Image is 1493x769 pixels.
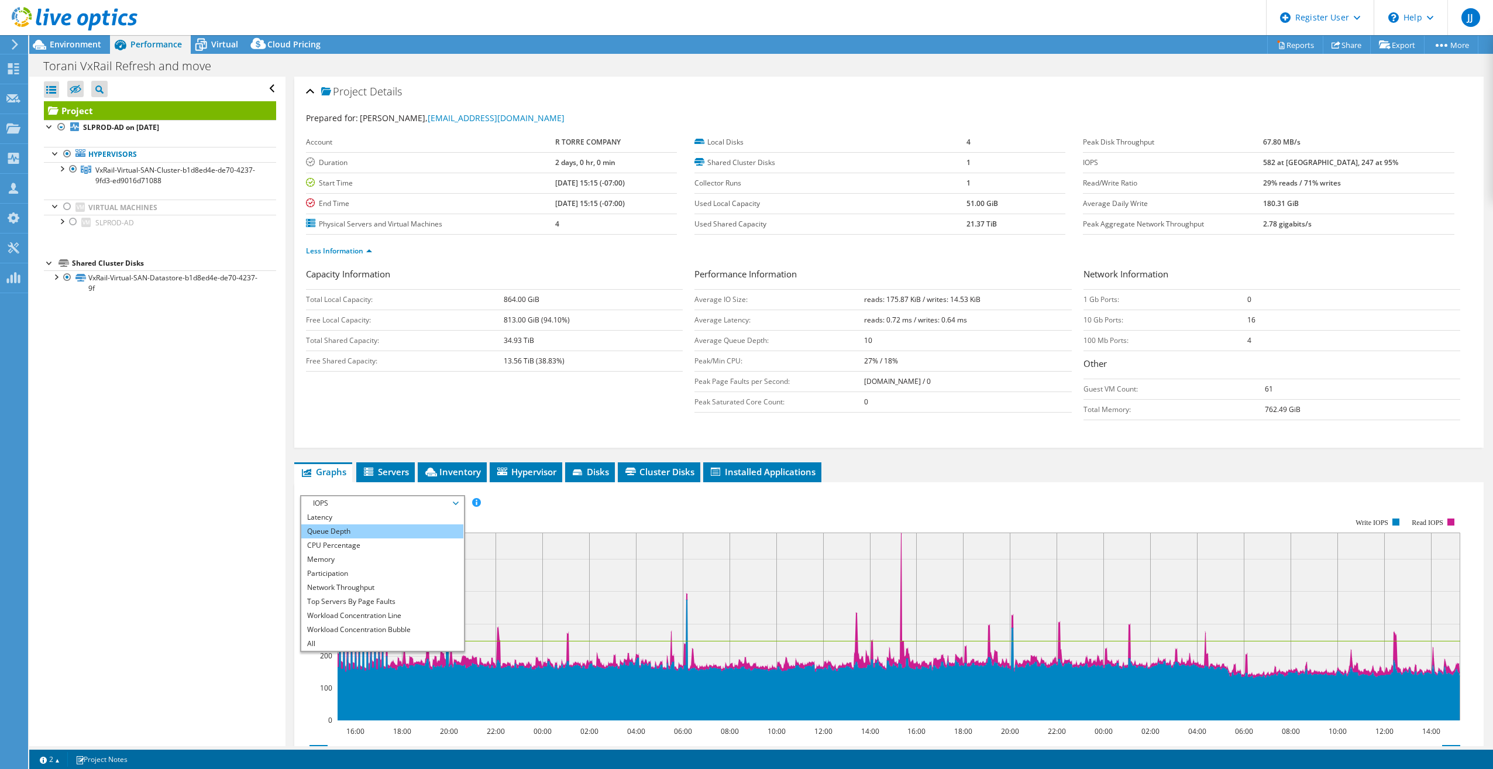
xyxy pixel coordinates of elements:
a: Project Notes [67,752,136,767]
li: Network Throughput [301,581,463,595]
label: Shared Cluster Disks [694,157,966,169]
text: 04:00 [627,726,645,736]
span: Virtual [211,39,238,50]
label: Average Daily Write [1083,198,1262,210]
td: 100 Mb Ports: [1083,330,1247,351]
td: Peak Saturated Core Count: [694,392,864,412]
text: 02:00 [580,726,598,736]
span: Performance [130,39,182,50]
label: Local Disks [694,136,966,148]
td: Total Local Capacity: [306,289,504,310]
text: 18:00 [954,726,972,736]
h3: Network Information [1083,267,1460,283]
td: Average Latency: [694,310,864,330]
text: 00:00 [1094,726,1112,736]
text: 14:00 [1422,726,1440,736]
b: reads: 175.87 KiB / writes: 14.53 KiB [864,294,981,304]
b: 2.78 gigabits/s [1263,219,1312,229]
text: 04:00 [1188,726,1206,736]
b: 4 [555,219,559,229]
text: 16:00 [907,726,925,736]
text: 0 [328,715,332,725]
b: 1 [966,178,971,188]
span: Details [370,84,402,98]
span: Environment [50,39,101,50]
span: SLPROD-AD [95,218,134,228]
b: 29% reads / 71% writes [1263,178,1341,188]
li: Memory [301,552,463,567]
span: VxRail-Virtual-SAN-Cluster-b1d8ed4e-de70-4237-9fd3-ed9016d71088 [95,165,255,186]
b: 16 [1247,315,1255,325]
b: 4 [1247,335,1251,345]
span: Cloud Pricing [267,39,321,50]
td: Average Queue Depth: [694,330,864,351]
td: Peak/Min CPU: [694,351,864,371]
li: Participation [301,567,463,581]
td: Free Shared Capacity: [306,351,504,371]
label: Read/Write Ratio [1083,177,1262,189]
b: 67.80 MB/s [1263,137,1301,147]
text: 10:00 [767,726,785,736]
b: 27% / 18% [864,356,898,366]
td: Average IO Size: [694,289,864,310]
text: 10:00 [1328,726,1346,736]
b: 0 [1247,294,1251,304]
label: IOPS [1083,157,1262,169]
text: 12:00 [1375,726,1393,736]
b: 180.31 GiB [1263,198,1299,208]
li: Queue Depth [301,524,463,538]
text: 12:00 [814,726,832,736]
a: Reports [1267,36,1323,54]
span: Inventory [424,466,481,478]
b: 10 [864,335,872,345]
label: Physical Servers and Virtual Machines [306,218,555,230]
a: VxRail-Virtual-SAN-Cluster-b1d8ed4e-de70-4237-9fd3-ed9016d71088 [44,162,276,188]
span: Servers [362,466,409,478]
label: Peak Aggregate Network Throughput [1083,218,1262,230]
text: 100 [320,683,332,693]
text: Read IOPS [1412,519,1443,527]
td: 10 Gb Ports: [1083,310,1247,330]
a: SLPROD-AD on [DATE] [44,120,276,135]
text: 08:00 [720,726,738,736]
td: 1 Gb Ports: [1083,289,1247,310]
a: VxRail-Virtual-SAN-Datastore-b1d8ed4e-de70-4237-9f [44,270,276,296]
td: Guest VM Count: [1083,379,1265,399]
td: Total Shared Capacity: [306,330,504,351]
span: Graphs [300,466,346,478]
text: 22:00 [486,726,504,736]
li: Workload Concentration Bubble [301,623,463,637]
h3: Other [1083,357,1460,373]
b: [DATE] 15:15 (-07:00) [555,198,625,208]
label: Duration [306,157,555,169]
b: SLPROD-AD on [DATE] [83,122,159,132]
text: 18:00 [393,726,411,736]
svg: \n [1388,12,1399,23]
span: [PERSON_NAME], [360,112,565,123]
text: Write IOPS [1356,519,1388,527]
h3: Capacity Information [306,267,683,283]
label: Account [306,136,555,148]
b: 864.00 GiB [504,294,539,304]
b: 762.49 GiB [1265,404,1301,414]
li: All [301,637,463,651]
label: Used Local Capacity [694,198,966,210]
td: Peak Page Faults per Second: [694,371,864,392]
span: Disks [571,466,609,478]
a: Virtual Machines [44,200,276,215]
b: 582 at [GEOGRAPHIC_DATA], 247 at 95% [1263,157,1398,167]
b: 813.00 GiB (94.10%) [504,315,570,325]
label: Prepared for: [306,112,358,123]
b: 61 [1265,384,1273,394]
text: 20:00 [1000,726,1019,736]
a: Project [44,101,276,120]
text: 14:00 [861,726,879,736]
text: 02:00 [1141,726,1159,736]
b: 1 [966,157,971,167]
label: End Time [306,198,555,210]
b: [DATE] 15:15 (-07:00) [555,178,625,188]
a: Share [1323,36,1371,54]
span: Hypervisor [496,466,556,478]
h1: Torani VxRail Refresh and move [38,60,229,73]
text: 06:00 [673,726,692,736]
